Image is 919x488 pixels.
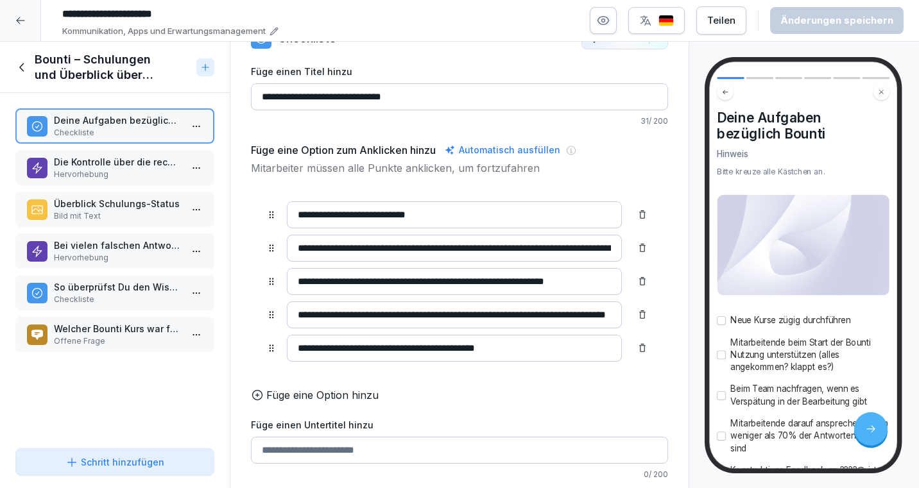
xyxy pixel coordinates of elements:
label: Füge einen Titel hinzu [251,65,668,78]
p: Hervorhebung [54,252,181,264]
p: Hinweis [717,147,889,160]
p: Die Kontrolle über die rechtzeitig absolvierten [PERSON_NAME] [54,155,181,169]
p: Beim Team nachfragen, wenn es Verspätung in der Bearbeitung gibt [730,383,889,408]
h5: Füge eine Option zum Anklicken hinzu [251,142,436,158]
div: Überblick Schulungs-StatusBild mit Text [15,192,214,227]
p: Kommunikation, Apps und Erwartungsmanagement [62,25,266,38]
p: So überprüfst Du den Wissenstand Deiner Mitarbeitenden über Bounti [54,280,181,294]
p: Bei vielen falschen Antworten im Test [54,239,181,252]
p: Checkliste [54,127,181,139]
p: Überblick Schulungs-Status [54,197,181,210]
div: So überprüfst Du den Wissenstand Deiner Mitarbeitenden über BountiCheckliste [15,275,214,310]
p: Mitarbeitende darauf ansprechen, wenn weniger als 70% der Antworten korrekt sind [730,417,889,455]
h1: Bounti – Schulungen und Überblick über Wissenstand [35,52,191,83]
img: de.svg [658,15,674,27]
p: Bild mit Text [54,210,181,222]
div: Änderungen speichern [780,13,893,28]
p: Checkliste [54,294,181,305]
label: Füge einen Untertitel hinzu [251,418,668,432]
h4: Deine Aufgaben bezüglich Bounti [717,110,889,142]
p: Füge eine Option hinzu [266,387,379,403]
div: Bei vielen falschen Antworten im TestHervorhebung [15,233,214,269]
p: Mitarbeiter müssen alle Punkte anklicken, um fortzufahren [251,160,668,176]
p: Hervorhebung [54,169,181,180]
button: Teilen [696,6,746,35]
div: Automatisch ausfüllen [442,142,563,158]
div: Bitte kreuze alle Kästchen an. [717,166,889,178]
p: Mitarbeitende beim Start der Bounti Nutzung unterstützen (alles angekommen? klappt es?) [730,337,889,374]
p: Deine Aufgaben bezüglich Bounti [54,114,181,127]
button: Änderungen speichern [770,7,904,34]
p: Welcher Bounti Kurs war für Dich am Hilfreichsten? [54,322,181,335]
div: Deine Aufgaben bezüglich BountiCheckliste [15,108,214,144]
div: Welcher Bounti Kurs war für Dich am Hilfreichsten?Offene Frage [15,317,214,352]
div: Die Kontrolle über die rechtzeitig absolvierten [PERSON_NAME]Hervorhebung [15,150,214,185]
button: Schritt hinzufügen [15,448,214,476]
p: 0 / 200 [251,469,668,480]
p: Neue Kurse zügig durchführen [730,314,850,326]
div: Schritt hinzufügen [65,455,164,469]
img: ImageAndTextPreview.jpg [717,194,889,295]
p: 31 / 200 [251,115,668,127]
p: Offene Frage [54,335,181,347]
div: Teilen [707,13,735,28]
